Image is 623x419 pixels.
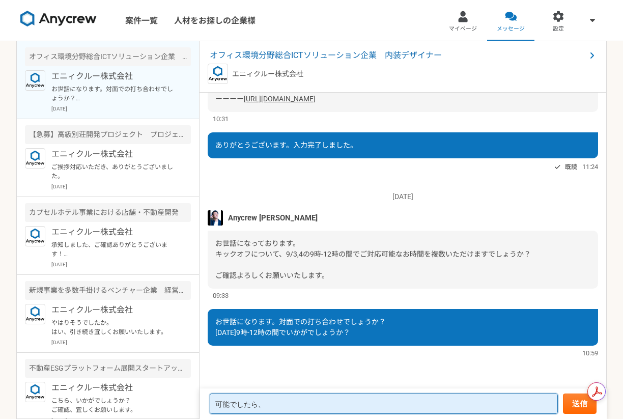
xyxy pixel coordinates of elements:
a: [URL][DOMAIN_NAME] [244,95,316,103]
img: logo_text_blue_01.png [25,70,45,91]
span: 既読 [565,161,577,173]
span: 09:33 [213,291,229,300]
span: メッセージ [497,25,525,33]
p: エニィクルー株式会社 [232,69,303,79]
p: 承知しました、ご確認ありがとうございます！ ぜひ、また別件でご相談できればと思いますので、引き続き、宜しくお願いいたします。 [51,240,177,259]
img: logo_text_blue_01.png [25,226,45,246]
span: Anycrew [PERSON_NAME] [228,212,318,224]
img: logo_text_blue_01.png [25,304,45,324]
p: エニィクルー株式会社 [51,70,177,82]
span: 設定 [553,25,564,33]
p: エニィクルー株式会社 [51,304,177,316]
p: [DATE] [208,191,598,202]
p: [DATE] [51,339,191,346]
p: [DATE] [51,261,191,268]
img: logo_text_blue_01.png [25,148,45,169]
p: [DATE] [51,183,191,190]
div: 新規事業を多数手掛けるベンチャー企業 経営企画室・PMO業務 [25,281,191,300]
img: 8DqYSo04kwAAAAASUVORK5CYII= [20,11,97,27]
img: logo_text_blue_01.png [208,64,228,84]
p: [DATE] [51,105,191,113]
span: 11:24 [582,162,598,172]
p: ご挨拶対応いただき、ありがとうございました。 [51,162,177,181]
p: エニィクルー株式会社 [51,382,177,394]
p: エニィクルー株式会社 [51,226,177,238]
span: 10:31 [213,114,229,124]
span: 10:59 [582,348,598,358]
textarea: 可能でしたら、 [210,394,558,414]
div: 不動産ESGプラットフォーム展開スタートアップ BizDev / 事業開発 [25,359,191,378]
div: オフィス環境分野総合ICTソリューション企業 内装デザイナー [25,47,191,66]
img: S__5267474.jpg [208,210,223,226]
div: カプセルホテル事業における店舗・不動産開発 [25,203,191,222]
p: エニィクルー株式会社 [51,148,177,160]
span: お世話になっております。 キックオフについて、9/3,4の9時-12時の間でご対応可能なお時間を複数いただけますでしょうか？ ご確認よろしくお願いいたします。 [215,239,531,280]
span: お世話になっております。 個人への変更はもちろん可能でございます。 お手数ですが、下記より再度ご入力いただけますでしょうか。 ーーーー [215,41,415,103]
p: お世話になります。対面での打ち合わせでしょうか？ [DATE]9時-12時の間でいかがでしょうか？ [51,85,177,103]
div: 【急募】高級別荘開発プロジェクト プロジェクト進捗サポート（建築領域の経験者） [25,125,191,144]
p: やはりそうでしたか。 はい、引き続き宜しくお願いいたします。 [51,318,177,337]
button: 送信 [563,394,597,414]
img: logo_text_blue_01.png [25,382,45,402]
span: オフィス環境分野総合ICTソリューション企業 内装デザイナー [210,49,586,62]
p: こちら、いかがでしょうか？ ご確認、宜しくお願いします。 [51,396,177,414]
span: お世話になります。対面での打ち合わせでしょうか？ [DATE]9時-12時の間でいかがでしょうか？ [215,318,386,337]
span: ありがとうございます。入力完了しました。 [215,141,357,149]
span: マイページ [449,25,477,33]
